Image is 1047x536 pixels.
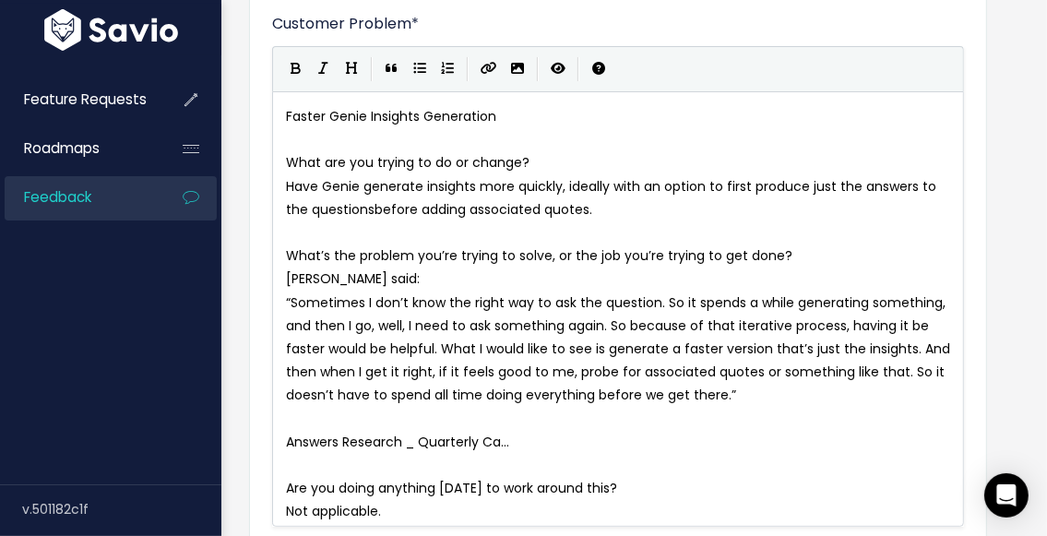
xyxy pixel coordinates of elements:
span: Roadmaps [24,138,100,158]
label: Customer Problem [272,13,419,35]
div: v.501182c1f [22,485,221,533]
button: Numbered List [434,55,461,83]
button: Bold [282,55,310,83]
button: Create Link [474,55,504,83]
span: [PERSON_NAME] said: [286,269,420,288]
div: Open Intercom Messenger [984,473,1029,518]
img: logo-white.9d6f32f41409.svg [40,9,183,51]
button: Import an image [504,55,531,83]
span: Faster Genie Insights Generation [286,107,496,125]
button: Markdown Guide [585,55,613,83]
span: What’s the problem you’re trying to solve, or the job you’re trying to get done? [286,246,792,265]
span: Not applicable. [286,502,381,520]
span: Have Genie generate insights more quickly, ideally with an option to first produce just the answe... [286,177,940,219]
i: | [537,57,539,80]
i: | [371,57,373,80]
a: Feedback [5,176,153,219]
button: Quote [378,55,406,83]
a: Feature Requests [5,78,153,121]
button: Generic List [406,55,434,83]
span: Are you doing anything [DATE] to work around this? [286,479,617,497]
i: | [577,57,579,80]
a: Roadmaps [5,127,153,170]
span: “Sometimes I don’t know the right way to ask the question. So it spends a while generating someth... [286,293,954,405]
span: Feature Requests [24,89,147,109]
span: Feedback [24,187,91,207]
span: Answers Research _ Quarterly Ca… [286,433,509,451]
button: Toggle Preview [544,55,572,83]
i: | [467,57,469,80]
button: Heading [338,55,365,83]
span: What are you trying to do or change? [286,153,529,172]
button: Italic [310,55,338,83]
